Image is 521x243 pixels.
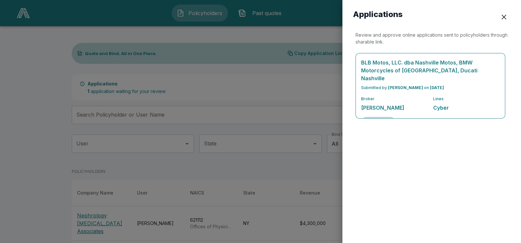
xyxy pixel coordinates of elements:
span: makw1963@gmail.com [388,85,423,90]
button: Review [361,117,396,128]
p: [PERSON_NAME] [361,104,428,112]
p: BLB Motos, LLC. dba Nashville Motos, BMW Motorcycles of [GEOGRAPHIC_DATA], Ducati Nashville [361,59,500,82]
h6: Applications [353,10,403,18]
p: Review and approve online applications sent to policyholders through sharable link. [356,31,508,45]
p: Submitted by on [361,85,500,91]
p: Cyber [433,104,500,112]
span: [DATE] [430,85,444,90]
p: Broker [361,96,428,102]
p: Lines [433,96,500,102]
